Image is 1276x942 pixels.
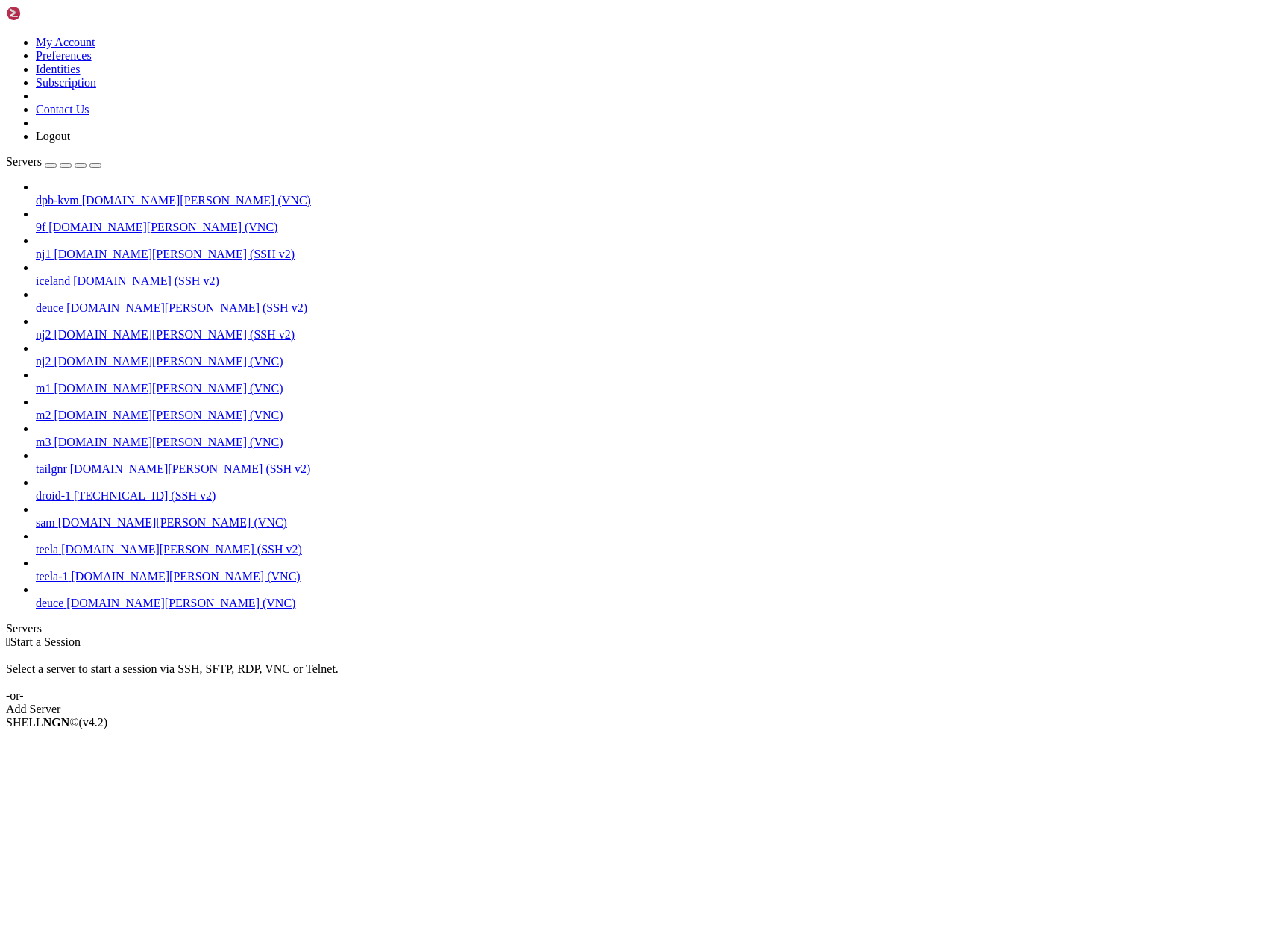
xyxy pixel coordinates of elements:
a: dpb-kvm [DOMAIN_NAME][PERSON_NAME] (VNC) [36,194,1270,207]
a: m1 [DOMAIN_NAME][PERSON_NAME] (VNC) [36,382,1270,395]
div: Add Server [6,703,1270,716]
img: Shellngn [6,6,92,21]
a: iceland [DOMAIN_NAME] (SSH v2) [36,274,1270,288]
span: 9f [36,221,45,233]
li: nj2 [DOMAIN_NAME][PERSON_NAME] (VNC) [36,342,1270,368]
span:  [6,635,10,648]
span: iceland [36,274,70,287]
span: [DOMAIN_NAME][PERSON_NAME] (VNC) [66,597,295,609]
span: nj2 [36,328,51,341]
span: nj2 [36,355,51,368]
li: dpb-kvm [DOMAIN_NAME][PERSON_NAME] (VNC) [36,180,1270,207]
li: sam [DOMAIN_NAME][PERSON_NAME] (VNC) [36,503,1270,530]
span: [DOMAIN_NAME][PERSON_NAME] (VNC) [54,436,283,448]
a: Preferences [36,49,92,62]
a: sam [DOMAIN_NAME][PERSON_NAME] (VNC) [36,516,1270,530]
a: Logout [36,130,70,142]
span: Servers [6,155,42,168]
a: nj1 [DOMAIN_NAME][PERSON_NAME] (SSH v2) [36,248,1270,261]
li: droid-1 [TECHNICAL_ID] (SSH v2) [36,476,1270,503]
span: m3 [36,436,51,448]
span: m2 [36,409,51,421]
li: deuce [DOMAIN_NAME][PERSON_NAME] (VNC) [36,583,1270,610]
span: [DOMAIN_NAME][PERSON_NAME] (VNC) [54,355,283,368]
a: Subscription [36,76,96,89]
span: deuce [36,301,63,314]
div: Select a server to start a session via SSH, SFTP, RDP, VNC or Telnet. -or- [6,649,1270,703]
a: Contact Us [36,103,89,116]
a: droid-1 [TECHNICAL_ID] (SSH v2) [36,489,1270,503]
a: Servers [6,155,101,168]
span: dpb-kvm [36,194,79,207]
span: [DOMAIN_NAME][PERSON_NAME] (VNC) [72,570,301,583]
li: 9f [DOMAIN_NAME][PERSON_NAME] (VNC) [36,207,1270,234]
a: teela-1 [DOMAIN_NAME][PERSON_NAME] (VNC) [36,570,1270,583]
b: NGN [43,716,70,729]
li: iceland [DOMAIN_NAME] (SSH v2) [36,261,1270,288]
a: m2 [DOMAIN_NAME][PERSON_NAME] (VNC) [36,409,1270,422]
li: deuce [DOMAIN_NAME][PERSON_NAME] (SSH v2) [36,288,1270,315]
li: nj1 [DOMAIN_NAME][PERSON_NAME] (SSH v2) [36,234,1270,261]
span: [DOMAIN_NAME][PERSON_NAME] (SSH v2) [54,248,295,260]
span: deuce [36,597,63,609]
span: [DOMAIN_NAME][PERSON_NAME] (VNC) [58,516,287,529]
span: Start a Session [10,635,81,648]
a: Identities [36,63,81,75]
span: [DOMAIN_NAME][PERSON_NAME] (VNC) [54,382,283,395]
span: [DOMAIN_NAME][PERSON_NAME] (VNC) [54,409,283,421]
span: tailgnr [36,462,67,475]
span: 4.2.0 [79,716,108,729]
a: nj2 [DOMAIN_NAME][PERSON_NAME] (VNC) [36,355,1270,368]
li: teela [DOMAIN_NAME][PERSON_NAME] (SSH v2) [36,530,1270,556]
span: teela-1 [36,570,69,583]
span: teela [36,543,58,556]
li: m3 [DOMAIN_NAME][PERSON_NAME] (VNC) [36,422,1270,449]
span: [DOMAIN_NAME][PERSON_NAME] (SSH v2) [61,543,302,556]
span: [DOMAIN_NAME] (SSH v2) [73,274,219,287]
a: My Account [36,36,95,48]
a: 9f [DOMAIN_NAME][PERSON_NAME] (VNC) [36,221,1270,234]
li: tailgnr [DOMAIN_NAME][PERSON_NAME] (SSH v2) [36,449,1270,476]
a: m3 [DOMAIN_NAME][PERSON_NAME] (VNC) [36,436,1270,449]
span: [DOMAIN_NAME][PERSON_NAME] (SSH v2) [66,301,307,314]
li: nj2 [DOMAIN_NAME][PERSON_NAME] (SSH v2) [36,315,1270,342]
a: tailgnr [DOMAIN_NAME][PERSON_NAME] (SSH v2) [36,462,1270,476]
a: deuce [DOMAIN_NAME][PERSON_NAME] (VNC) [36,597,1270,610]
span: droid-1 [36,489,71,502]
a: nj2 [DOMAIN_NAME][PERSON_NAME] (SSH v2) [36,328,1270,342]
span: sam [36,516,55,529]
a: teela [DOMAIN_NAME][PERSON_NAME] (SSH v2) [36,543,1270,556]
a: deuce [DOMAIN_NAME][PERSON_NAME] (SSH v2) [36,301,1270,315]
span: nj1 [36,248,51,260]
span: [DOMAIN_NAME][PERSON_NAME] (VNC) [48,221,277,233]
span: [DOMAIN_NAME][PERSON_NAME] (SSH v2) [54,328,295,341]
span: m1 [36,382,51,395]
span: [TECHNICAL_ID] (SSH v2) [74,489,216,502]
span: [DOMAIN_NAME][PERSON_NAME] (VNC) [82,194,311,207]
span: [DOMAIN_NAME][PERSON_NAME] (SSH v2) [70,462,311,475]
span: SHELL © [6,716,107,729]
li: m1 [DOMAIN_NAME][PERSON_NAME] (VNC) [36,368,1270,395]
li: m2 [DOMAIN_NAME][PERSON_NAME] (VNC) [36,395,1270,422]
li: teela-1 [DOMAIN_NAME][PERSON_NAME] (VNC) [36,556,1270,583]
div: Servers [6,622,1270,635]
